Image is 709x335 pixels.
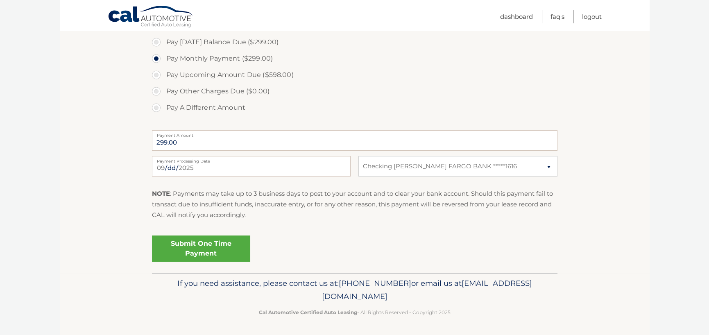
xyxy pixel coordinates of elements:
[152,188,557,221] p: : Payments may take up to 3 business days to post to your account and to clear your bank account....
[152,156,351,177] input: Payment Date
[152,130,557,137] label: Payment Amount
[339,278,411,288] span: [PHONE_NUMBER]
[550,10,564,23] a: FAQ's
[152,50,557,67] label: Pay Monthly Payment ($299.00)
[152,100,557,116] label: Pay A Different Amount
[152,67,557,83] label: Pay Upcoming Amount Due ($598.00)
[152,190,170,197] strong: NOTE
[322,278,532,301] span: [EMAIL_ADDRESS][DOMAIN_NAME]
[157,308,552,317] p: - All Rights Reserved - Copyright 2025
[152,130,557,151] input: Payment Amount
[108,5,194,29] a: Cal Automotive
[152,34,557,50] label: Pay [DATE] Balance Due ($299.00)
[152,235,250,262] a: Submit One Time Payment
[152,83,557,100] label: Pay Other Charges Due ($0.00)
[582,10,602,23] a: Logout
[152,156,351,163] label: Payment Processing Date
[157,277,552,303] p: If you need assistance, please contact us at: or email us at
[500,10,533,23] a: Dashboard
[259,309,357,315] strong: Cal Automotive Certified Auto Leasing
